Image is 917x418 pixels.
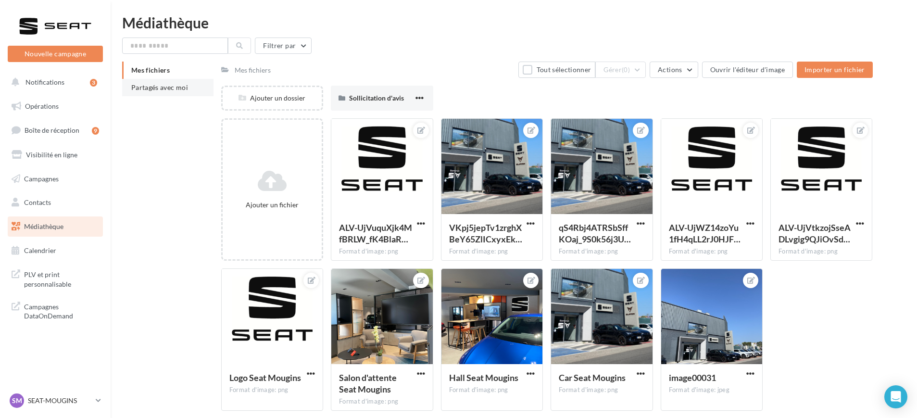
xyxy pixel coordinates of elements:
[669,372,716,383] span: image00031
[24,268,99,289] span: PLV et print personnalisable
[235,65,271,75] div: Mes fichiers
[25,78,64,86] span: Notifications
[24,198,51,206] span: Contacts
[449,247,535,256] div: Format d'image: png
[669,222,741,244] span: ALV-UjWZ14zoYu1fH4qLL2rJ0HJFA5o7mRkireTXwDMYQ5ad-_uxi1hR
[779,222,851,244] span: ALV-UjVtkzojSseADLvgig9QJiOvSdEyiZi2SbynfvaVeS6rCOeIqmAL
[8,392,103,410] a: SM SEAT-MOUGINS
[24,222,63,230] span: Médiathèque
[339,372,397,394] span: Salon d'attente Seat Mougins
[24,300,99,321] span: Campagnes DataOnDemand
[122,15,905,30] div: Médiathèque
[669,247,754,256] div: Format d'image: png
[25,102,59,110] span: Opérations
[6,96,105,116] a: Opérations
[449,222,522,244] span: VKpj5jepTv1zrghXBeY65ZlICxyxEkp7bfAGSu1c0J_YtTAup6ZNjrvAC4RyzIRFXPgfCL_nHRVJAWXjJw=s0
[884,385,907,408] div: Open Intercom Messenger
[8,46,103,62] button: Nouvelle campagne
[559,222,631,244] span: qS4Rbj4ATRSbSffKOaj_9S0k56j3Ue_Fw5Oa3_KkyAvX-QL9qPJycLn3IiXoo_eNtS07DnCE7Wln369GIA=s0
[26,151,77,159] span: Visibilité en ligne
[28,396,92,405] p: SEAT-MOUGINS
[6,216,105,237] a: Médiathèque
[12,396,22,405] span: SM
[6,296,105,325] a: Campagnes DataOnDemand
[25,126,79,134] span: Boîte de réception
[226,200,318,210] div: Ajouter un fichier
[90,79,97,87] div: 3
[804,65,865,74] span: Importer un fichier
[650,62,698,78] button: Actions
[595,62,646,78] button: Gérer(0)
[24,246,56,254] span: Calendrier
[6,120,105,140] a: Boîte de réception9
[229,386,315,394] div: Format d'image: png
[559,247,644,256] div: Format d'image: png
[339,247,425,256] div: Format d'image: png
[797,62,873,78] button: Importer un fichier
[339,222,412,244] span: ALV-UjVuquXjk4MfBRLW_fK4BlaRQO9CH8Dkgcp4lo16HLpqsVwmDyR0
[6,192,105,213] a: Contacts
[6,145,105,165] a: Visibilité en ligne
[622,66,630,74] span: (0)
[349,94,404,102] span: Sollicitation d'avis
[255,38,312,54] button: Filtrer par
[131,66,170,74] span: Mes fichiers
[669,386,754,394] div: Format d'image: jpeg
[223,93,322,103] div: Ajouter un dossier
[658,65,682,74] span: Actions
[92,127,99,135] div: 9
[6,264,105,292] a: PLV et print personnalisable
[6,72,101,92] button: Notifications 3
[229,372,301,383] span: Logo Seat Mougins
[449,372,518,383] span: Hall Seat Mougins
[24,174,59,182] span: Campagnes
[6,169,105,189] a: Campagnes
[339,397,425,406] div: Format d'image: png
[559,386,644,394] div: Format d'image: png
[131,83,188,91] span: Partagés avec moi
[779,247,864,256] div: Format d'image: png
[559,372,626,383] span: Car Seat Mougins
[702,62,793,78] button: Ouvrir l'éditeur d'image
[518,62,595,78] button: Tout sélectionner
[449,386,535,394] div: Format d'image: png
[6,241,105,261] a: Calendrier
